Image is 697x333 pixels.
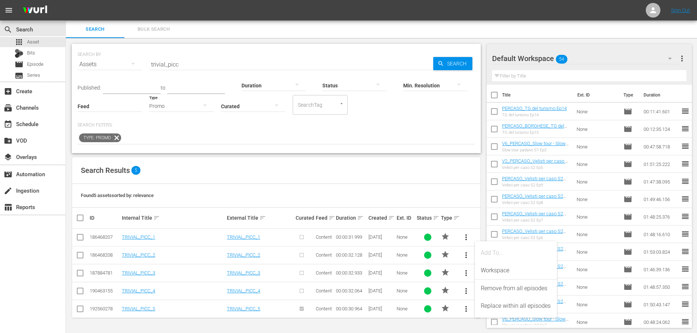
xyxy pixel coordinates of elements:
[129,25,179,34] span: Bulk Search
[623,195,632,204] span: Episode
[623,247,632,256] span: Episode
[502,235,571,240] div: Velisti per caso S2 Ep6
[368,213,394,222] div: Created
[462,269,471,277] span: more_vert
[462,251,471,260] span: more_vert
[122,306,155,311] a: TRIVIAL_PICC_5
[623,107,632,116] span: Episode
[441,250,450,259] span: PROMO
[574,296,621,313] td: None
[417,213,439,222] div: Status
[502,106,567,111] a: PERCASO_TG del turismo Ep14
[681,159,690,168] span: reorder
[492,48,679,69] div: Default Workspace
[681,194,690,203] span: reorder
[78,122,475,128] p: Search Filters:
[681,230,690,238] span: reorder
[397,288,415,294] div: None
[502,123,567,134] a: PERCASO_BORGHESE_TG del turismo Ep15
[502,218,571,223] div: Velisti per caso S2 Ep7
[623,300,632,309] span: Episode
[574,226,621,243] td: None
[27,49,35,57] span: Bits
[15,71,23,80] span: Series
[457,246,475,264] button: more_vert
[502,323,571,328] div: Slow tour padano S2 Ep3
[259,215,266,221] span: sort
[678,54,686,63] span: more_vert
[453,215,460,221] span: sort
[122,270,155,276] a: TRIVIAL_PICC_3
[227,306,260,311] a: TRIVIAL_PICC_5
[639,85,683,105] th: Duration
[574,155,621,173] td: None
[574,103,621,120] td: None
[502,176,566,187] a: PERCASO_Velisti per caso S2 Ep9
[153,215,160,221] span: sort
[441,213,455,222] div: Type
[336,252,366,258] div: 00:00:32.128
[574,120,621,138] td: None
[641,243,681,261] td: 01:53:03.824
[457,282,475,300] button: more_vert
[368,288,394,294] div: [DATE]
[502,193,566,204] a: PERCASO_Velisti per caso S2 Ep8
[90,306,120,311] div: 192560278
[623,212,632,221] span: Episode
[502,200,571,205] div: Velisti per caso S2 Ep8
[502,183,571,188] div: Velisti per caso S2 Ep9
[227,270,260,276] a: TRIVIAL_PICC_3
[79,133,112,142] span: Type: Promo
[4,153,12,162] span: Overlays
[502,85,573,105] th: Title
[78,54,142,75] div: Assets
[316,213,334,222] div: Feed
[641,138,681,155] td: 00:47:58.718
[641,313,681,331] td: 00:48:24.062
[15,38,23,46] span: Asset
[641,173,681,190] td: 01:47:38.095
[122,213,225,222] div: Internal Title
[681,177,690,186] span: reorder
[4,87,12,96] span: Create
[368,270,394,276] div: [DATE]
[574,261,621,278] td: None
[502,211,566,222] a: PERCASO_Velisti per caso S2 Ep7
[481,262,551,279] div: Workspace
[502,141,569,152] a: V6_PERCASO_Slow tour - Slow tour padano S1 Ep2
[368,306,394,311] div: [DATE]
[641,103,681,120] td: 00:11:41.601
[502,158,571,169] a: V2_PERCASO_Velisti per caso S2 Ep5
[122,252,155,258] a: TRIVIAL_PICC_2
[4,186,12,195] span: Ingestion
[336,270,366,276] div: 00:00:32.933
[4,6,13,15] span: menu
[457,300,475,318] button: more_vert
[671,7,690,13] a: Sign Out
[227,234,260,240] a: TRIVIAL_PICC_1
[4,203,12,212] span: Reports
[336,213,366,222] div: Duration
[433,215,439,221] span: sort
[357,215,364,221] span: sort
[296,215,314,221] div: Curated
[336,306,366,311] div: 00:00:30.964
[481,244,551,262] div: Add To...
[122,288,155,294] a: TRIVIAL_PICC_4
[316,288,332,294] span: Content
[623,177,632,186] span: Episode
[462,233,471,242] span: more_vert
[4,25,12,34] span: Search
[27,61,44,68] span: Episode
[90,270,120,276] div: 187884781
[623,283,632,291] span: Episode
[397,215,415,221] div: Ext. ID
[444,57,472,70] span: Search
[641,261,681,278] td: 01:46:39.136
[4,136,12,145] span: VOD
[574,173,621,190] td: None
[90,252,120,258] div: 186468208
[78,85,101,91] span: Published:
[338,100,345,107] button: Open
[131,166,140,175] span: 5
